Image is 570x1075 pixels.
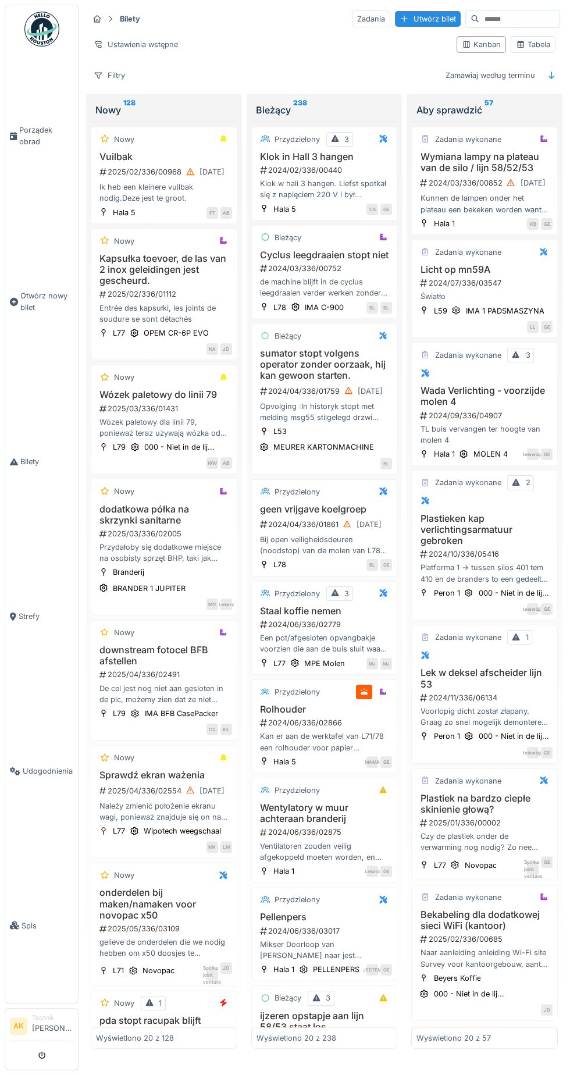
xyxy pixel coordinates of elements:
[123,98,136,107] font: 128
[209,210,215,216] font: FT
[484,98,493,107] font: 57
[313,965,359,974] font: PELLENPERS
[420,385,544,407] font: Wada Verlichting - voorzijde molen 4
[305,303,344,312] font: IMA C-900
[108,168,181,176] font: 2025/02/336/00968
[114,373,134,382] font: Nowy
[433,974,480,983] font: Beyers Koffie
[108,404,178,413] font: 2025/03/336/01431
[260,249,389,261] font: Cyclus leegdraaien stopt niet
[273,757,296,766] font: Hala 5
[260,347,386,381] font: sumator stopt volgens operator zonder oorzaak, hij kan gewoon starten.
[434,135,501,144] font: Zadania wykonane
[369,661,376,667] font: MJ
[108,786,181,795] font: 2025/04/336/02554
[273,659,286,668] font: L77
[433,732,459,741] font: Peron 1
[420,151,539,173] font: Wymiana lampy na plateau van de silo / lijn 58/52/53
[99,389,217,400] font: Wózek paletowy do linii 79
[5,694,79,849] a: Udogodnienia
[114,628,134,637] font: Nowy
[428,550,498,558] font: 2024/10/336/05416
[99,183,193,202] font: Ik heb een kleinere vuilbak nodig.Deze jest te groot.
[433,589,459,597] font: Peron 1
[420,512,512,546] font: Plastieken kap verlichtingsarmatuur gebroken
[114,753,134,762] font: Nowy
[108,529,181,538] font: 2025/03/336/02005
[208,844,216,850] font: MK
[434,351,501,359] font: Zadania wykonane
[358,387,383,396] font: [DATE]
[260,151,354,162] font: Klok in Hall 3 hangen
[268,264,341,273] font: 2024/03/336/00752
[260,842,382,884] font: Ventilatoren zouden veilig afgekoppeld moeten worden, en roosters en schoepen gereinigd worden.
[260,633,387,676] font: Een pot/afgesloten opvangbakje voorzien die aan de buis sluit waar ze een staal nemen van de MPE ...
[478,732,548,741] font: 000 - Niet in de lij...
[108,40,178,49] font: Ustawienia wstępne
[114,487,134,496] font: Nowy
[113,208,136,217] font: Hala 5
[268,718,342,727] font: 2024/06/336/02866
[108,670,180,679] font: 2025/04/336/02491
[525,478,530,487] font: 2
[383,207,390,212] font: GE
[420,425,540,444] font: TL buis vervangen ter hoogte van molen 4
[113,443,126,451] font: L79
[223,965,229,971] font: JD
[544,221,550,227] font: GE
[199,168,225,176] font: [DATE]
[420,563,548,606] font: Platforma 1 -> tussen silos 401 tem 410 en de branders to een gedeelte van een kap naar beneden g...
[144,709,218,718] font: IMA BFB CasePacker
[357,520,382,529] font: [DATE]
[268,387,340,396] font: 2024/04/336/01759
[544,1007,550,1013] font: JD
[108,71,125,80] font: Filtry
[304,659,345,668] font: MPE Molen
[428,693,497,702] font: 2024/11/336/06134
[326,994,330,1002] font: 3
[473,450,507,458] font: MOLEN 4
[520,179,545,187] font: [DATE]
[223,460,229,466] font: AB
[5,385,79,539] a: Bilety
[159,999,162,1008] font: 1
[420,792,530,815] font: Plastiek na bardzo ciepłe skinienie głową?
[5,848,79,1003] a: Spis
[414,15,456,23] font: Utwórz bilet
[208,601,216,607] font: MO
[113,568,144,576] font: Branderij
[108,290,176,298] font: 2025/02/336/01112
[99,252,226,286] font: Kapsułka toevoer, de las van 2 inox geleidingen jest gescheurd.
[5,539,79,694] a: Strefy
[260,732,384,774] font: Kan er aan de werktafel van L71/78 een rolhouder voor papier gehangen worden zoals op L71/72 (zie...
[144,443,215,451] font: 000 - Niet in de lij...
[434,633,501,642] font: Zadania wykonane
[99,304,216,323] font: Entrée des kapsułki, les joints de soudure se sont détachés
[544,451,550,457] font: GE
[428,279,501,287] font: 2024/07/336/03547
[268,927,340,935] font: 2024/06/336/03017
[275,487,320,496] font: Przydzielony
[275,895,320,904] font: Przydzielony
[275,589,320,598] font: Przydzielony
[108,924,180,933] font: 2025/05/336/03109
[465,307,544,315] font: IMA 1 PADSMASZYNA
[260,277,387,308] font: de machine blijft in de cyclus leegdraaien verder werken zonder foutmelding
[420,194,547,247] font: Kunnen de lampen onder het plateau een bekeken worden want de operators vinden het wel wat te wei...
[525,351,530,359] font: 3
[99,1015,201,1037] font: pda stopt racupak blijft draaien
[113,827,125,835] font: L77
[95,104,121,116] font: Nowy
[275,994,301,1002] font: Bieżący
[275,688,320,696] font: Przydzielony
[260,940,386,994] font: Mikser Doorloop van [PERSON_NAME] naar jest uniwersalnym rozwiązaniem. Op dit moment to het volle...
[420,264,490,275] font: Licht op mn59A
[383,562,390,568] font: GE
[433,307,447,315] font: L59
[528,40,550,49] font: Tabela
[260,911,307,923] font: Pellenpers
[275,233,301,242] font: Bieżący
[464,861,496,870] font: Novopac
[383,661,390,667] font: MJ
[428,818,500,827] font: 2025/01/336/00002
